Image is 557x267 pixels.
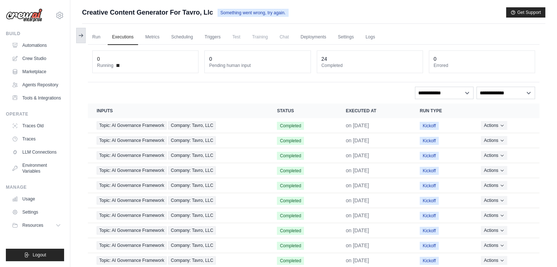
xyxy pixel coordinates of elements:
span: Company: Tavro, LLC [168,151,216,159]
img: Logo [6,8,42,22]
button: Logout [6,249,64,261]
span: Completed [277,227,304,235]
th: Status [268,104,337,118]
th: Executed at [337,104,411,118]
time: July 21, 2025 at 16:40 IST [346,123,369,128]
div: 24 [322,55,327,63]
a: View execution details for Topic [97,136,259,144]
button: Actions for execution [481,211,507,220]
a: Crew Studio [9,53,64,64]
span: Something went wrong, try again. [218,9,289,17]
span: Kickoff [420,182,439,190]
a: Settings [334,30,358,45]
span: Topic: AI Governance Framework [97,121,167,129]
a: Logs [361,30,379,45]
span: Chat is not available until the deployment is complete [275,30,293,44]
th: Inputs [88,104,268,118]
button: Actions for execution [481,241,507,250]
div: 0 [209,55,212,63]
a: Scheduling [167,30,197,45]
div: Manage [6,184,64,190]
button: Actions for execution [481,136,507,145]
a: Automations [9,40,64,51]
span: Company: Tavro, LLC [168,241,216,249]
div: Operate [6,111,64,117]
span: Company: Tavro, LLC [168,181,216,189]
span: Company: Tavro, LLC [168,256,216,264]
span: Completed [277,137,304,145]
span: Completed [277,212,304,220]
a: Usage [9,193,64,205]
button: Actions for execution [481,256,507,265]
span: Company: Tavro, LLC [168,136,216,144]
dt: Completed [322,63,418,68]
span: Completed [277,197,304,205]
a: View execution details for Topic [97,226,259,234]
a: View execution details for Topic [97,166,259,174]
a: View execution details for Topic [97,256,259,264]
button: Actions for execution [481,226,507,235]
button: Get Support [506,7,545,18]
span: Kickoff [420,257,439,265]
span: Kickoff [420,152,439,160]
div: Build [6,31,64,37]
a: Deployments [296,30,331,45]
a: Environment Variables [9,159,64,177]
a: Triggers [200,30,225,45]
span: Creative Content Generator For Tavro, Llc [82,7,213,18]
span: Test [228,30,245,44]
a: View execution details for Topic [97,181,259,189]
th: Run Type [411,104,472,118]
a: View execution details for Topic [97,151,259,159]
time: July 21, 2025 at 15:11 IST [346,138,369,143]
span: Kickoff [420,212,439,220]
time: July 21, 2025 at 13:39 IST [346,183,369,188]
a: View execution details for Topic [97,121,259,129]
time: July 21, 2025 at 14:12 IST [346,168,369,173]
a: Run [88,30,105,45]
span: Kickoff [420,167,439,175]
a: Settings [9,206,64,218]
time: July 21, 2025 at 15:11 IST [346,153,369,158]
a: Tools & Integrations [9,92,64,104]
span: Completed [277,122,304,130]
button: Actions for execution [481,151,507,160]
dt: Pending human input [209,63,306,68]
span: Kickoff [420,137,439,145]
time: July 21, 2025 at 12:07 IST [346,198,369,203]
button: Actions for execution [481,166,507,175]
a: Traces Old [9,120,64,132]
a: Executions [108,30,138,45]
span: Kickoff [420,227,439,235]
span: Company: Tavro, LLC [168,121,216,129]
span: Training is not available until the deployment is complete [248,30,272,44]
span: Completed [277,257,304,265]
a: Traces [9,133,64,145]
time: July 21, 2025 at 12:07 IST [346,242,369,248]
span: Completed [277,152,304,160]
span: Topic: AI Governance Framework [97,181,167,189]
time: July 21, 2025 at 12:07 IST [346,213,369,218]
button: Actions for execution [481,181,507,190]
time: July 21, 2025 at 12:07 IST [346,257,369,263]
button: Actions for execution [481,121,507,130]
span: Company: Tavro, LLC [168,211,216,219]
span: Logout [33,252,46,258]
a: View execution details for Topic [97,211,259,219]
span: Resources [22,222,43,228]
span: Topic: AI Governance Framework [97,211,167,219]
span: Kickoff [420,122,439,130]
span: Topic: AI Governance Framework [97,226,167,234]
a: View execution details for Topic [97,196,259,204]
span: Topic: AI Governance Framework [97,196,167,204]
a: Agents Repository [9,79,64,91]
dt: Errored [434,63,530,68]
a: LLM Connections [9,146,64,158]
span: Kickoff [420,197,439,205]
span: Company: Tavro, LLC [168,226,216,234]
span: Topic: AI Governance Framework [97,151,167,159]
button: Actions for execution [481,196,507,205]
span: Topic: AI Governance Framework [97,136,167,144]
a: View execution details for Topic [97,241,259,249]
span: Completed [277,242,304,250]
